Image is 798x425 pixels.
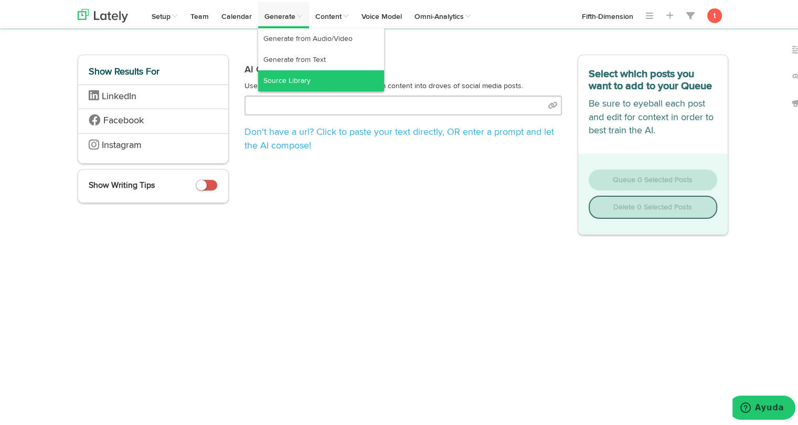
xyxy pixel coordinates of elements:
[102,90,136,99] span: LinkedIn
[244,63,562,73] h2: AI Content Writer
[244,125,554,148] a: Don't have a url? Click to paste your text directly
[258,26,384,47] a: Generate from Audio/Video
[589,194,718,217] button: Delete 0 Selected Posts
[613,174,693,182] span: Queue 0 Selected Posts
[89,179,155,188] span: Show Writing Tips
[732,394,795,420] iframe: Abre un widget desde donde se puede obtener más información
[707,6,722,21] button: t
[244,79,562,89] p: Use Lately AI to turn your existing longform content into droves of social media posts.
[258,68,384,89] a: Source Library
[89,65,159,75] span: Show Results For
[244,125,554,148] span: , OR enter a prompt and let the AI compose!
[589,167,718,188] button: Queue 0 Selected Posts
[258,47,384,68] a: Generate from Text
[589,63,718,90] h3: Select which posts you want to add to your Queue
[589,95,718,136] p: Be sure to eyeball each post and edit for context in order to best train the AI.
[102,139,142,148] span: Instagram
[103,114,144,123] span: Facebook
[78,7,128,20] img: logo_lately_bg_light.svg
